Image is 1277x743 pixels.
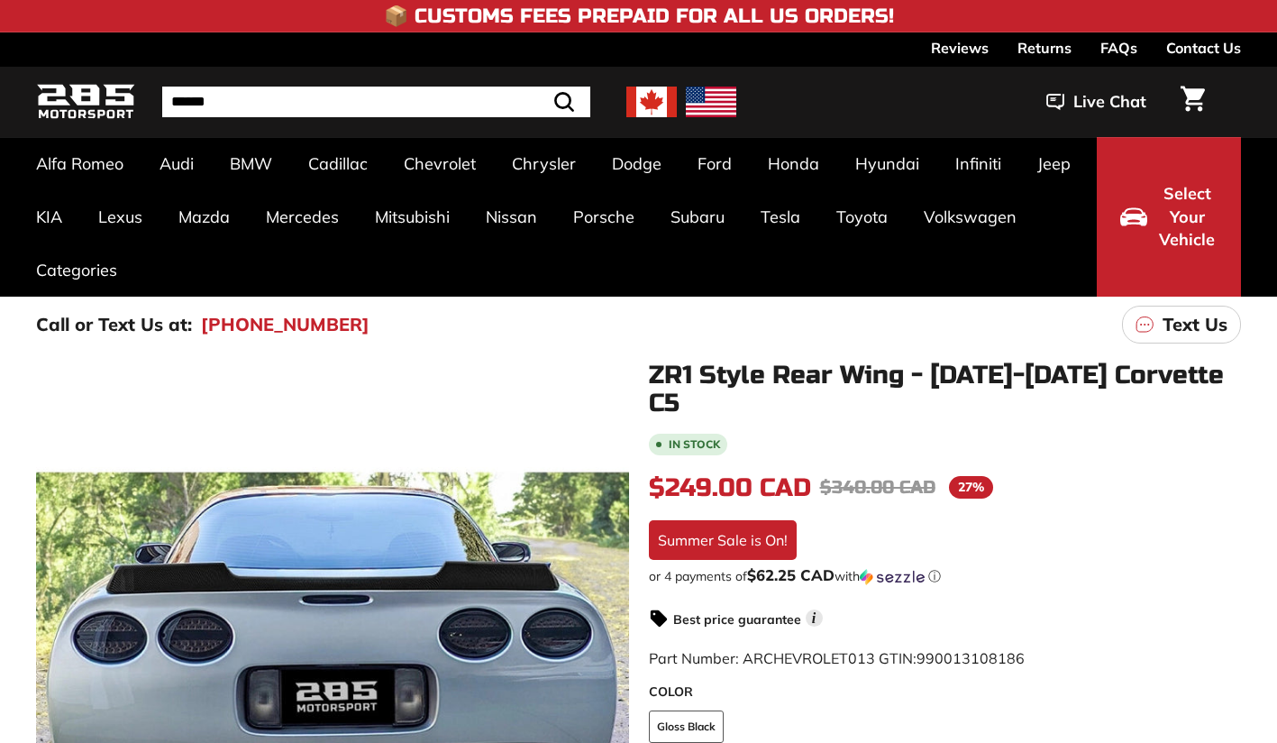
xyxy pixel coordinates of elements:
a: Lexus [80,190,160,243]
p: Text Us [1163,311,1227,338]
a: KIA [18,190,80,243]
h1: ZR1 Style Rear Wing - [DATE]-[DATE] Corvette C5 [649,362,1242,417]
span: Live Chat [1073,90,1146,114]
img: Logo_285_Motorsport_areodynamics_components [36,81,135,124]
div: or 4 payments of$62.25 CADwithSezzle Click to learn more about Sezzle [649,567,1242,585]
a: Mercedes [248,190,357,243]
a: Chevrolet [386,137,494,190]
span: Part Number: ARCHEVROLET013 GTIN: [649,649,1025,667]
span: Select Your Vehicle [1156,182,1218,252]
strong: Best price guarantee [673,611,801,628]
span: i [806,610,823,627]
a: Nissan [468,190,555,243]
span: 27% [949,476,993,499]
a: Tesla [743,190,818,243]
a: Toyota [818,190,906,243]
input: Search [162,87,590,117]
a: Audi [141,137,212,190]
a: FAQs [1100,32,1137,63]
a: Porsche [555,190,652,243]
a: Alfa Romeo [18,137,141,190]
p: Call or Text Us at: [36,311,192,338]
span: 990013108186 [917,649,1025,667]
div: or 4 payments of with [649,567,1242,585]
a: Reviews [931,32,989,63]
a: Hyundai [837,137,937,190]
a: Categories [18,243,135,297]
a: BMW [212,137,290,190]
a: [PHONE_NUMBER] [201,311,369,338]
a: Ford [680,137,750,190]
a: Dodge [594,137,680,190]
a: Jeep [1019,137,1089,190]
a: Cart [1170,71,1216,133]
span: $62.25 CAD [747,565,835,584]
a: Contact Us [1166,32,1241,63]
b: In stock [669,439,720,450]
label: COLOR [649,683,1242,702]
a: Volkswagen [906,190,1035,243]
a: Returns [1017,32,1072,63]
a: Chrysler [494,137,594,190]
span: $249.00 CAD [649,472,811,503]
a: Text Us [1122,306,1241,344]
a: Honda [750,137,837,190]
button: Select Your Vehicle [1097,137,1241,297]
img: Sezzle [860,569,925,585]
a: Mitsubishi [357,190,468,243]
a: Cadillac [290,137,386,190]
h4: 📦 Customs Fees Prepaid for All US Orders! [384,5,894,27]
a: Subaru [652,190,743,243]
button: Live Chat [1023,79,1170,124]
span: $340.00 CAD [820,476,935,499]
a: Infiniti [937,137,1019,190]
a: Mazda [160,190,248,243]
div: Summer Sale is On! [649,520,797,560]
